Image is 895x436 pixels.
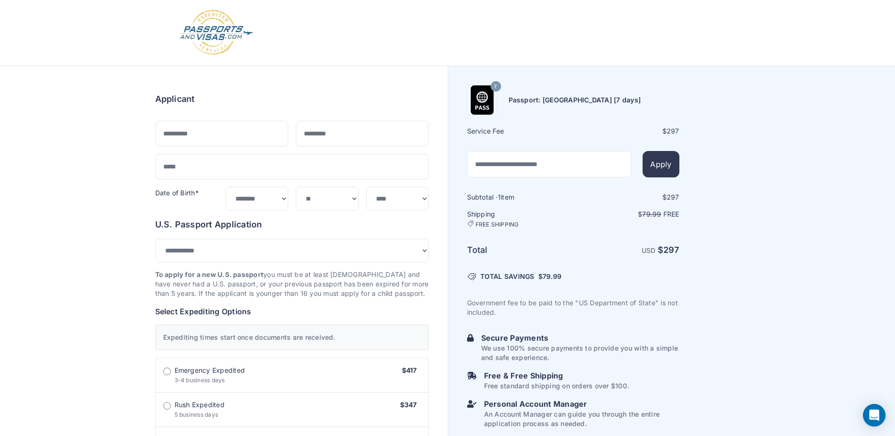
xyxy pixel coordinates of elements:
span: 79.99 [543,272,561,280]
span: TOTAL SAVINGS [480,272,535,281]
span: 297 [667,127,679,135]
img: Logo [179,9,254,56]
div: Expediting times start once documents are received. [155,325,429,350]
label: Date of Birth* [155,189,199,197]
div: $ [574,193,679,202]
p: you must be at least [DEMOGRAPHIC_DATA] and have never had a U.S. passport, or your previous pass... [155,270,429,298]
span: $347 [400,401,417,409]
button: Apply [643,151,679,177]
span: 5 business days [175,411,218,418]
p: An Account Manager can guide you through the entire application process as needed. [484,410,679,428]
img: Product Name [468,85,497,115]
h6: Total [467,243,572,257]
p: Government fee to be paid to the "US Department of State" is not included. [467,298,679,317]
h6: Secure Payments [481,332,679,344]
div: $ [574,126,679,136]
span: $417 [402,366,417,374]
span: 79.99 [642,210,661,218]
h6: Shipping [467,210,572,228]
span: 3-4 business days [175,377,225,384]
h6: Select Expediting Options [155,306,429,317]
span: 297 [663,245,679,255]
h6: Passport: [GEOGRAPHIC_DATA] [7 days] [509,95,641,105]
p: We use 100% secure payments to provide you with a simple and safe experience. [481,344,679,362]
p: Free standard shipping on orders over $100. [484,381,629,391]
h6: Subtotal · item [467,193,572,202]
span: Rush Expedited [175,400,225,410]
span: 7 [494,81,497,93]
strong: To apply for a new U.S. passport [155,270,264,278]
h6: Free & Free Shipping [484,370,629,381]
span: 297 [667,193,679,201]
h6: Personal Account Manager [484,398,679,410]
span: FREE SHIPPING [476,221,519,228]
p: $ [574,210,679,219]
span: USD [642,246,656,254]
span: 1 [498,193,501,201]
h6: Service Fee [467,126,572,136]
h6: U.S. Passport Application [155,218,429,231]
span: Emergency Expedited [175,366,245,375]
span: $ [538,272,561,281]
span: Free [663,210,679,218]
strong: $ [658,245,679,255]
div: Open Intercom Messenger [863,404,886,427]
h6: Applicant [155,92,195,106]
